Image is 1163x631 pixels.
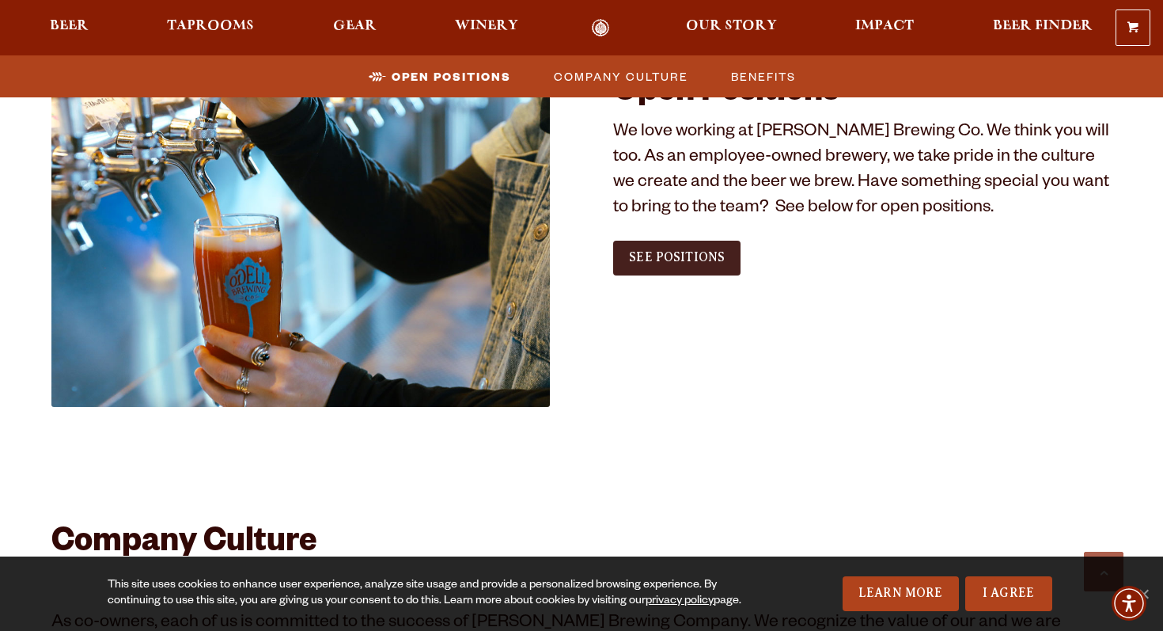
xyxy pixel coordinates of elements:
[157,19,264,37] a: Taprooms
[323,19,387,37] a: Gear
[571,19,631,37] a: Odell Home
[167,20,254,32] span: Taprooms
[983,19,1103,37] a: Beer Finder
[629,250,725,264] span: See Positions
[359,65,519,88] a: Open Positions
[1112,586,1146,621] div: Accessibility Menu
[855,20,914,32] span: Impact
[455,20,518,32] span: Winery
[333,20,377,32] span: Gear
[722,65,804,88] a: Benefits
[445,19,528,37] a: Winery
[554,65,688,88] span: Company Culture
[544,65,696,88] a: Company Culture
[843,576,959,611] a: Learn More
[965,576,1052,611] a: I Agree
[51,75,550,407] img: Jobs_1
[51,526,1112,564] h2: Company Culture
[731,65,796,88] span: Benefits
[686,20,777,32] span: Our Story
[613,241,741,276] a: See Positions
[613,121,1112,222] p: We love working at [PERSON_NAME] Brewing Co. We think you will too. As an employee-owned brewery,...
[845,19,924,37] a: Impact
[40,19,99,37] a: Beer
[676,19,787,37] a: Our Story
[993,20,1093,32] span: Beer Finder
[1084,552,1123,591] a: Scroll to top
[50,20,89,32] span: Beer
[646,595,714,608] a: privacy policy
[392,65,511,88] span: Open Positions
[108,578,758,610] div: This site uses cookies to enhance user experience, analyze site usage and provide a personalized ...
